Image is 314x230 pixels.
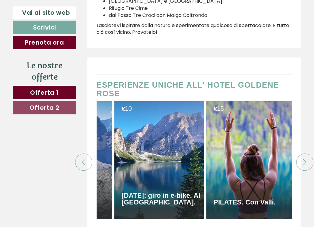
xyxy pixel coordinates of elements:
a: Scrivici [13,23,76,37]
span: € [214,109,217,115]
span: Offerta 1 [30,91,59,100]
div: 10 [122,109,199,115]
a: Vai al sito web [13,9,76,22]
div: [DATE] [86,2,110,12]
div: Buongiorno, Grazie per la cortese risposta. Le faro’ sapere al più’ presto. Cordiali saluti [PERS... [101,14,191,61]
h3: [DATE]: giro in e-bike. Al [GEOGRAPHIC_DATA]. [122,195,202,208]
div: Hotel Goldene Rose [9,64,123,69]
div: Buongiorno sig.ra [PERSON_NAME] [PERSON_NAME], grazie per la gentile risposta. [PERSON_NAME] liet... [5,62,126,123]
div: Lei [104,16,186,21]
button: Invia [161,159,196,173]
h2: ESPERIENZE UNICHE ALL' HOTEL GOLDENE ROSE [97,84,292,101]
span: € [122,109,125,115]
div: 15 [214,109,291,115]
a: € 15PILATES. Con Valli. [206,104,296,222]
h3: PILATES. Con Valli. [214,202,294,208]
span: Offerta 2 [29,106,59,115]
a: Prenota ora [13,38,76,52]
li: [GEOGRAPHIC_DATA] e [GEOGRAPHIC_DATA] [109,1,292,8]
div: Le nostre offerte [13,63,76,85]
p: LasciateVi ispirare dalla natura e sperimentate qualcosa di spettacolare. E tutto ciò così vicino... [97,25,292,39]
li: Rifugio Tre Cime [109,8,292,15]
li: dal Passo Tre Croci con Malga Coltrondo [109,15,292,22]
small: 09:40 [104,56,186,60]
a: € 10[DATE]: giro in e-bike. Al [GEOGRAPHIC_DATA]. [114,104,204,222]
